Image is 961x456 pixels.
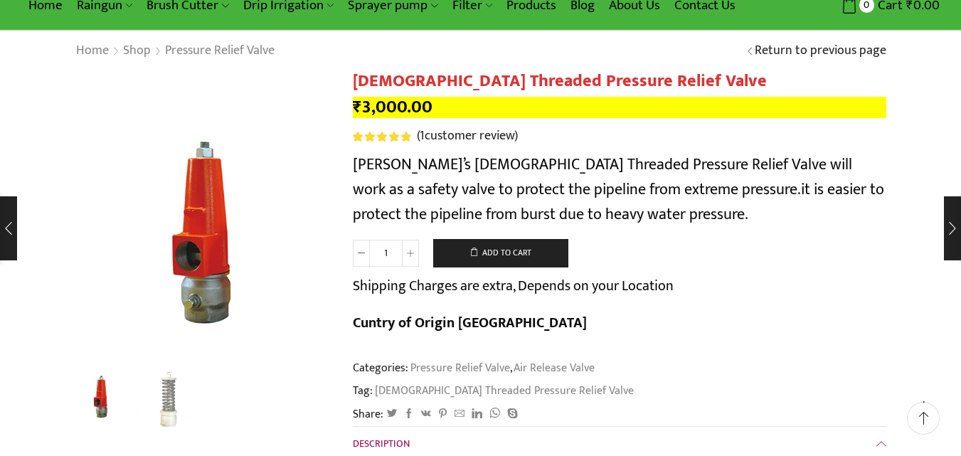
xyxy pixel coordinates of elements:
[353,406,383,423] span: Share:
[433,239,568,267] button: Add to cart
[417,127,518,146] a: (1customer review)
[353,383,886,399] span: Tag:
[353,152,852,203] span: [PERSON_NAME]’s [DEMOGRAPHIC_DATA] Threaded Pressure Relief Valve will work as a safety valve to ...
[755,42,886,60] a: Return to previous page
[122,42,152,60] a: Shop
[373,383,634,399] a: [DEMOGRAPHIC_DATA] Threaded Pressure Relief Valve
[75,107,331,363] img: Female Threaded Pressure Relief Valve
[408,359,510,377] a: Pressure Relief Valve
[137,370,196,427] li: 2 / 2
[72,370,131,427] li: 1 / 2
[75,42,110,60] a: Home
[370,240,402,267] input: Product quantity
[137,370,196,429] img: Spriing-Prussure-Relif-Vavle
[353,435,410,452] span: Description
[353,132,413,142] span: 1
[164,42,275,60] a: Pressure Relief Valve
[353,275,674,297] p: Shipping Charges are extra, Depends on your Location
[137,370,196,429] a: Spriing Prussure Relif Vavle
[353,92,362,122] span: ₹
[75,107,331,363] div: 1 / 2
[75,42,275,60] nav: Breadcrumb
[353,360,595,376] span: Categories: ,
[420,125,425,147] span: 1
[353,132,410,142] span: Rated out of 5 based on customer rating
[72,368,131,427] img: Female threaded pressure relief valve
[353,311,587,335] b: Cuntry of Origin [GEOGRAPHIC_DATA]
[353,176,884,228] span: it is easier to protect the pipeline from burst due to heavy water pressure.
[353,92,432,122] bdi: 3,000.00
[353,71,886,92] h1: [DEMOGRAPHIC_DATA] Threaded Pressure Relief Valve
[72,368,131,427] a: Female Threaded Pressure Relief Valve
[353,132,410,142] div: Rated 5.00 out of 5
[512,359,595,377] a: Air Release Valve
